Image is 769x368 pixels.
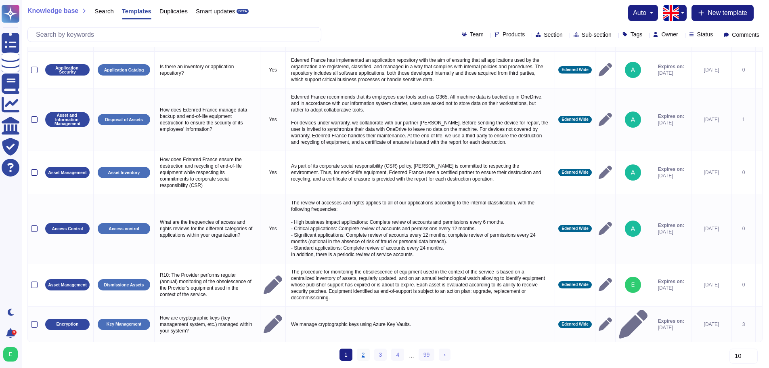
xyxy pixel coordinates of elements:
span: Edenred Wide [562,283,589,287]
span: Edenred Wide [562,322,589,326]
button: user [2,345,23,363]
span: Edenred Wide [562,118,589,122]
p: Edenred France has implemented an application repository with the aim of ensuring that all applic... [289,55,551,85]
p: Disposal of Assets [105,118,143,122]
p: Yes [264,116,282,123]
img: user [3,347,18,362]
span: [DATE] [658,70,684,76]
div: BETA [237,9,248,14]
img: user [625,164,641,181]
span: Knowledge base [27,8,78,14]
span: Expires on: [658,278,684,285]
a: 2 [357,349,370,361]
p: How does Edenred France manage data backup and end-of-life equipment destruction to ensure the se... [158,105,257,135]
p: Yes [264,67,282,73]
div: 9 [12,330,17,335]
span: [DATE] [658,229,684,235]
img: user [625,111,641,128]
div: ... [409,349,414,362]
button: auto [633,10,653,16]
span: Edenred Wide [562,68,589,72]
div: [DATE] [695,116,728,123]
p: Access control [109,227,139,231]
span: 1 [339,349,352,361]
p: Asset and Information Management [48,113,87,126]
p: How are cryptographic keys (key management system, etc.) managed within your system? [158,313,257,336]
span: Section [544,32,563,38]
span: auto [633,10,646,16]
a: 3 [374,349,387,361]
p: We manage cryptographic keys using Azure Key Vaults. [289,319,551,330]
p: Yes [264,225,282,232]
span: Expires on: [658,318,684,324]
img: user [625,221,641,237]
p: The procedure for monitoring the obsolescence of equipment used in the context of the service is ... [289,267,551,303]
p: The review of accesses and rights applies to all of our applications according to the internal cl... [289,198,551,260]
div: 3 [735,321,752,328]
p: R10: The Provider performs regular (annual) monitoring of the obsolescence of the Provider's equi... [158,270,257,300]
p: Application Security [48,66,87,74]
span: Expires on: [658,113,684,120]
p: Dismissione Assets [104,283,144,287]
a: 4 [391,349,404,361]
p: Key Management [107,322,141,326]
div: 0 [735,225,752,232]
p: As part of its corporate social responsibility (CSR) policy, [PERSON_NAME] is committed to respec... [289,161,551,184]
span: › [444,351,446,358]
p: Access Control [52,227,83,231]
span: Duplicates [159,8,188,14]
div: [DATE] [695,169,728,176]
span: Products [503,32,525,37]
span: Owner [661,32,678,37]
button: New template [691,5,754,21]
span: Comments [732,32,759,38]
p: How does Edenred France ensure the destruction and recycling of end-of-life equipment while respe... [158,154,257,191]
img: user [625,62,641,78]
p: Yes [264,169,282,176]
span: Templates [122,8,151,14]
img: user [625,277,641,293]
div: [DATE] [695,321,728,328]
span: Sub-section [582,32,612,38]
p: Edenred France recommends that its employees use tools such as O365. All machine data is backed u... [289,92,551,147]
span: Search [94,8,114,14]
div: [DATE] [695,67,728,73]
div: 0 [735,67,752,73]
p: Application Catalog [104,68,144,72]
div: 1 [735,116,752,123]
span: Team [470,32,484,37]
span: Smart updates [196,8,235,14]
p: Asset Management [48,170,87,175]
span: [DATE] [658,172,684,179]
div: 0 [735,282,752,288]
div: [DATE] [695,282,728,288]
span: [DATE] [658,324,684,331]
img: en [663,5,679,21]
span: Expires on: [658,222,684,229]
span: Tags [631,32,643,37]
p: Asset Management [48,283,87,287]
p: Is there an inventory or application repository? [158,61,257,78]
p: What are the frequencies of access and rights reviews for the different categories of application... [158,217,257,240]
span: Expires on: [658,166,684,172]
p: Encryption [57,322,79,326]
span: Expires on: [658,63,684,70]
span: [DATE] [658,285,684,291]
p: Asset Inventory [108,170,140,175]
span: New template [708,10,747,16]
div: [DATE] [695,225,728,232]
span: [DATE] [658,120,684,126]
a: 99 [419,349,435,361]
input: Search by keywords [32,27,321,42]
span: Status [697,32,713,37]
span: Edenred Wide [562,170,589,175]
div: 0 [735,169,752,176]
span: Edenred Wide [562,227,589,231]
